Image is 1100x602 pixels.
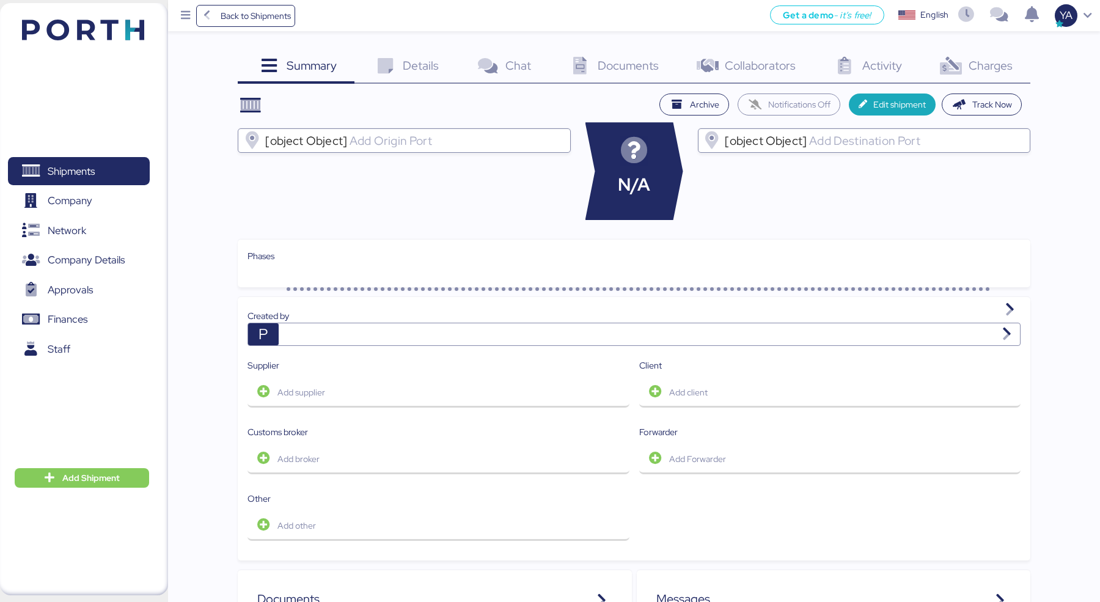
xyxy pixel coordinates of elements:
span: Add other [277,518,316,533]
input: [object Object] [807,133,1024,148]
a: Staff [8,335,150,363]
a: Company Details [8,246,150,274]
div: Phases [248,249,1020,263]
a: Network [8,216,150,244]
span: Edit shipment [873,97,926,112]
button: Add supplier [248,377,629,408]
button: Add client [639,377,1021,408]
span: Company Details [48,251,125,269]
span: Shipments [48,163,95,180]
button: Add Forwarder [639,444,1021,474]
span: Staff [48,340,70,358]
span: N/A [618,172,650,198]
span: Notifications Off [768,97,831,112]
a: Back to Shipments [196,5,296,27]
button: Menu [175,6,196,26]
span: Add supplier [277,385,325,400]
span: Details [403,57,439,73]
span: Activity [862,57,902,73]
button: Add broker [248,444,629,474]
span: Add Shipment [62,471,120,485]
span: Add Forwarder [669,452,726,466]
span: Network [48,222,86,240]
span: Documents [598,57,659,73]
a: Shipments [8,157,150,185]
a: Company [8,187,150,215]
span: Archive [690,97,719,112]
span: Add broker [277,452,320,466]
span: Chat [505,57,531,73]
button: Edit shipment [849,94,936,116]
span: [object Object] [725,135,807,146]
div: English [920,9,948,21]
span: Back to Shipments [221,9,291,23]
button: Add other [248,510,629,541]
span: Summary [287,57,337,73]
span: Company [48,192,92,210]
span: Collaborators [725,57,796,73]
div: Created by [248,309,1020,323]
span: [object Object] [265,135,347,146]
button: Add Shipment [15,468,149,488]
button: Track Now [942,94,1022,116]
span: Approvals [48,281,93,299]
span: Add client [669,385,708,400]
span: Charges [969,57,1013,73]
button: Archive [659,94,729,116]
button: Notifications Off [738,94,840,116]
span: P [258,323,268,345]
span: Finances [48,310,87,328]
span: YA [1060,7,1072,23]
a: Finances [8,306,150,334]
input: [object Object] [347,133,565,148]
span: Track Now [972,97,1012,112]
a: Approvals [8,276,150,304]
